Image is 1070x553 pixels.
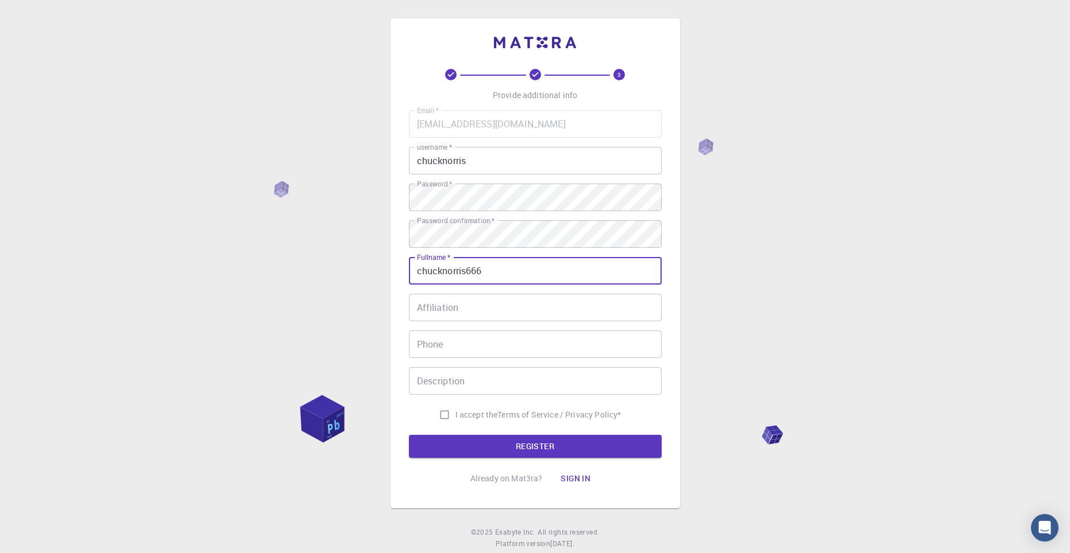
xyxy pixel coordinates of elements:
p: Terms of Service / Privacy Policy * [497,409,621,420]
text: 3 [617,71,621,79]
p: Provide additional info [493,89,577,101]
span: © 2025 [471,527,495,538]
button: REGISTER [409,435,662,458]
a: [DATE]. [550,538,574,550]
label: Password [417,179,452,189]
span: [DATE] . [550,539,574,548]
a: Exabyte Inc. [495,527,535,538]
label: Email [417,106,439,115]
button: Sign in [551,467,600,490]
label: Password confirmation [417,216,495,225]
p: Already on Mat3ra? [470,473,543,484]
a: Terms of Service / Privacy Policy* [497,409,621,420]
span: I accept the [455,409,498,420]
div: Open Intercom Messenger [1031,514,1059,542]
span: All rights reserved. [538,527,599,538]
label: Fullname [417,252,450,262]
span: Platform version [496,538,550,550]
label: username [417,142,452,152]
span: Exabyte Inc. [495,527,535,536]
